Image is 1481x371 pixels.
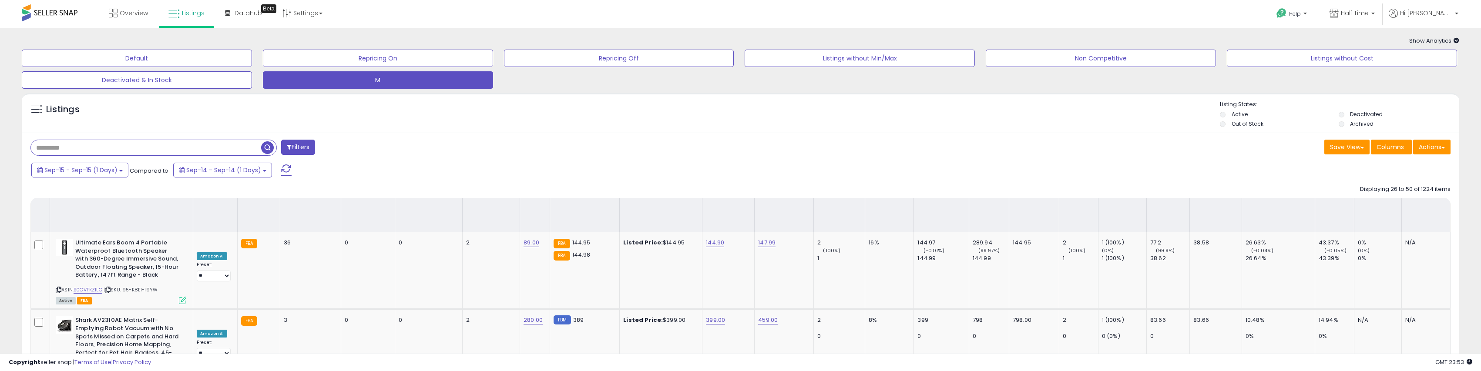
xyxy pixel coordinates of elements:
small: (100%) [1068,247,1086,254]
div: 0% [1358,239,1401,247]
button: Filters [281,140,315,155]
div: 0 [1063,332,1098,340]
div: 798.00 [1013,316,1052,324]
small: FBA [241,239,257,248]
div: 144.97 [917,239,968,247]
small: (0%) [1358,247,1370,254]
small: (99.97%) [978,247,1000,254]
div: 36 [284,239,334,247]
span: 2025-09-15 23:53 GMT [1435,358,1472,366]
span: Columns [1377,143,1404,151]
div: 2 [1063,239,1098,247]
span: All listings currently available for purchase on Amazon [56,297,76,304]
small: FBA [554,239,570,248]
span: Sep-15 - Sep-15 (1 Days) [44,166,118,174]
a: Privacy Policy [113,358,151,366]
label: Active [1232,110,1248,118]
a: Hi [PERSON_NAME] [1389,9,1458,28]
div: 26.63% [1246,239,1315,247]
span: 144.98 [572,251,591,259]
div: 0 [817,332,865,340]
button: Actions [1413,140,1451,154]
button: Sep-15 - Sep-15 (1 Days) [31,163,128,177]
div: 26.64% [1246,254,1315,262]
span: Help [1289,10,1301,17]
div: 14.94% [1319,316,1354,324]
div: Preset: [197,340,231,359]
div: $399.00 [623,316,695,324]
a: 144.90 [706,238,724,247]
div: N/A [1405,239,1444,247]
small: (99.9%) [1156,247,1175,254]
div: $144.95 [623,239,695,247]
div: 83.66 [1193,316,1235,324]
small: (-0.05%) [1324,247,1347,254]
div: 2 [1063,316,1098,324]
b: Listed Price: [623,316,663,324]
h5: Listings [46,104,80,116]
a: Help [1269,1,1316,28]
div: 3 [284,316,334,324]
small: (-0.01%) [924,247,944,254]
div: 0% [1358,254,1401,262]
label: Archived [1350,120,1374,127]
div: 2 [466,316,513,324]
button: Listings without Min/Max [745,50,975,67]
a: 280.00 [524,316,543,324]
span: Overview [120,9,148,17]
div: 2 [466,239,513,247]
div: Amazon AI [197,330,227,338]
b: Listed Price: [623,238,663,247]
img: 41kMjxEooxL._SL40_.jpg [56,239,73,256]
div: 144.95 [1013,239,1052,247]
div: 0 (0%) [1102,332,1146,340]
div: 1 (100%) [1102,239,1146,247]
a: 459.00 [758,316,778,324]
button: Non Competitive [986,50,1216,67]
div: Displaying 26 to 50 of 1224 items [1360,185,1451,194]
button: Default [22,50,252,67]
span: DataHub [235,9,262,17]
button: Repricing Off [504,50,734,67]
strong: Copyright [9,358,40,366]
span: Listings [182,9,205,17]
div: 144.99 [917,254,968,262]
a: B0CVFKZ1LC [74,286,102,294]
div: 0 [399,239,456,247]
label: Deactivated [1350,110,1383,118]
div: 144.99 [973,254,1009,262]
button: Listings without Cost [1227,50,1457,67]
div: 8% [869,316,907,324]
div: 0 [345,239,389,247]
div: Amazon AI [197,252,227,260]
small: (0%) [1102,247,1114,254]
small: FBA [241,316,257,326]
button: Columns [1371,140,1412,154]
div: 1 (100%) [1102,316,1146,324]
div: 0 [917,332,968,340]
div: 399 [917,316,968,324]
div: N/A [1405,316,1444,324]
a: 399.00 [706,316,725,324]
div: 1 [1063,254,1098,262]
span: Sep-14 - Sep-14 (1 Days) [186,166,261,174]
div: 798 [973,316,1009,324]
span: | SKU: 95-K8E1-19YW [104,286,158,293]
button: Repricing On [263,50,493,67]
div: Tooltip anchor [261,4,276,13]
span: Hi [PERSON_NAME] [1400,9,1452,17]
div: 0 [1150,332,1189,340]
p: Listing States: [1220,100,1459,109]
a: 147.99 [758,238,776,247]
div: 38.58 [1193,239,1235,247]
div: 2 [817,316,865,324]
button: M [263,71,493,89]
small: FBA [554,251,570,261]
small: (100%) [823,247,840,254]
div: 10.48% [1246,316,1315,324]
div: Preset: [197,262,231,281]
div: 77.2 [1150,239,1189,247]
small: FBM [554,315,571,324]
span: 144.95 [572,238,591,247]
span: Compared to: [130,167,170,175]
